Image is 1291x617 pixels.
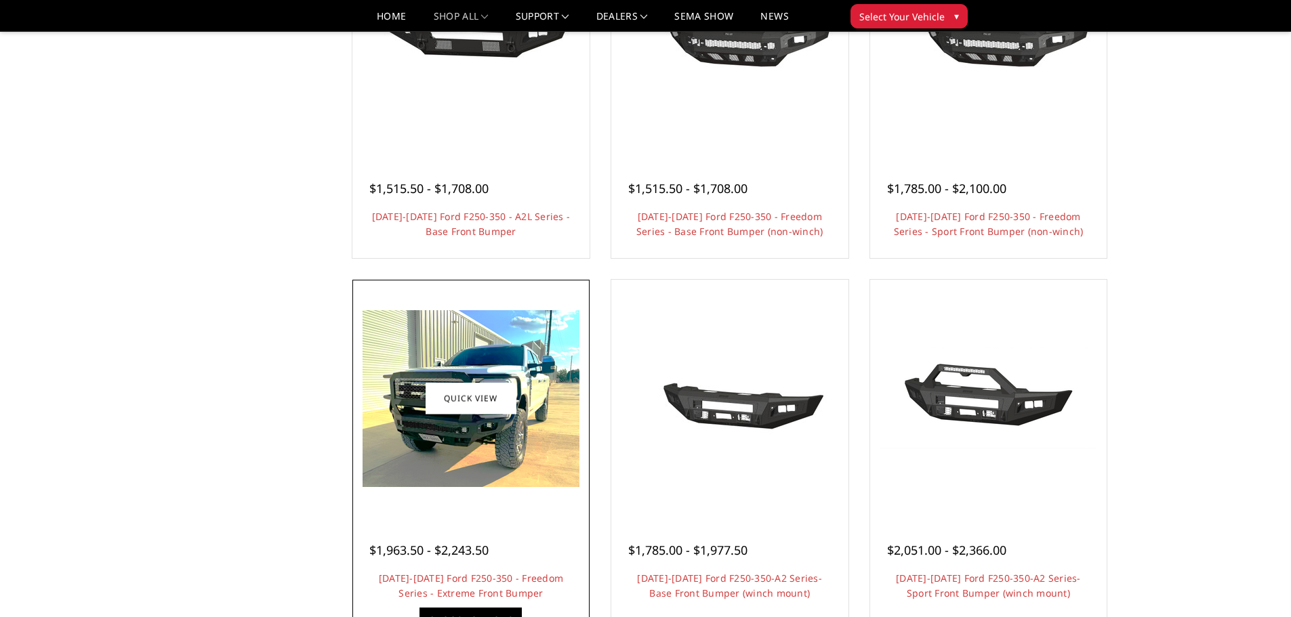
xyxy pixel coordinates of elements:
[356,283,586,513] a: 2023-2025 Ford F250-350 - Freedom Series - Extreme Front Bumper 2023-2025 Ford F250-350 - Freedom...
[434,12,489,31] a: shop all
[887,542,1006,558] span: $2,051.00 - $2,366.00
[379,572,563,599] a: [DATE]-[DATE] Ford F250-350 - Freedom Series - Extreme Front Bumper
[369,542,489,558] span: $1,963.50 - $2,243.50
[372,210,571,238] a: [DATE]-[DATE] Ford F250-350 - A2L Series - Base Front Bumper
[1223,552,1291,617] iframe: Chat Widget
[674,12,733,31] a: SEMA Show
[896,572,1081,599] a: [DATE]-[DATE] Ford F250-350-A2 Series-Sport Front Bumper (winch mount)
[596,12,648,31] a: Dealers
[859,9,945,24] span: Select Your Vehicle
[637,572,822,599] a: [DATE]-[DATE] Ford F250-350-A2 Series-Base Front Bumper (winch mount)
[615,283,845,513] a: 2023-2025 Ford F250-350-A2 Series-Base Front Bumper (winch mount) 2023-2025 Ford F250-350-A2 Seri...
[628,542,747,558] span: $1,785.00 - $1,977.50
[874,283,1104,513] a: 2023-2025 Ford F250-350-A2 Series-Sport Front Bumper (winch mount) 2023-2025 Ford F250-350-A2 Ser...
[851,4,968,28] button: Select Your Vehicle
[377,12,406,31] a: Home
[628,180,747,196] span: $1,515.50 - $1,708.00
[426,383,516,414] a: Quick view
[363,310,579,487] img: 2023-2025 Ford F250-350 - Freedom Series - Extreme Front Bumper
[954,9,959,23] span: ▾
[516,12,569,31] a: Support
[894,210,1084,238] a: [DATE]-[DATE] Ford F250-350 - Freedom Series - Sport Front Bumper (non-winch)
[760,12,788,31] a: News
[887,180,1006,196] span: $1,785.00 - $2,100.00
[369,180,489,196] span: $1,515.50 - $1,708.00
[636,210,823,238] a: [DATE]-[DATE] Ford F250-350 - Freedom Series - Base Front Bumper (non-winch)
